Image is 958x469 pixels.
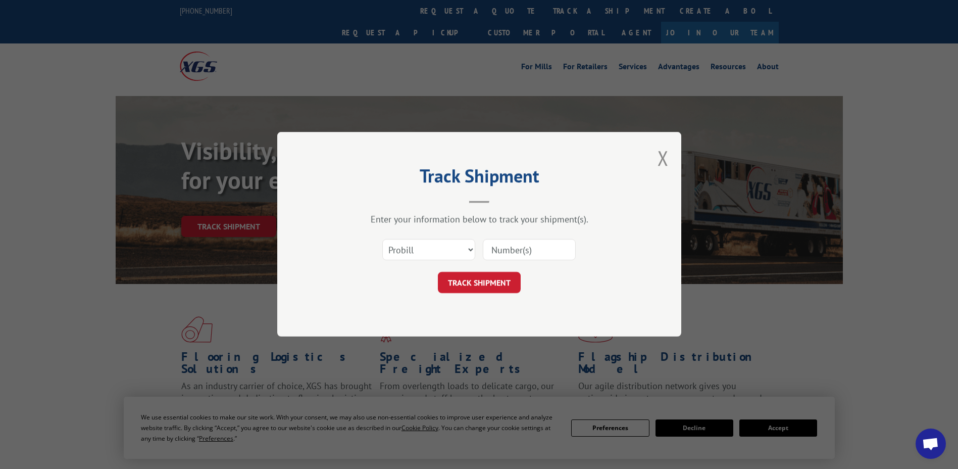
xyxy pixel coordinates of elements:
button: Close modal [658,145,669,171]
input: Number(s) [483,240,576,261]
button: TRACK SHIPMENT [438,272,521,294]
div: Enter your information below to track your shipment(s). [328,214,631,225]
h2: Track Shipment [328,169,631,188]
div: Open chat [916,429,946,459]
